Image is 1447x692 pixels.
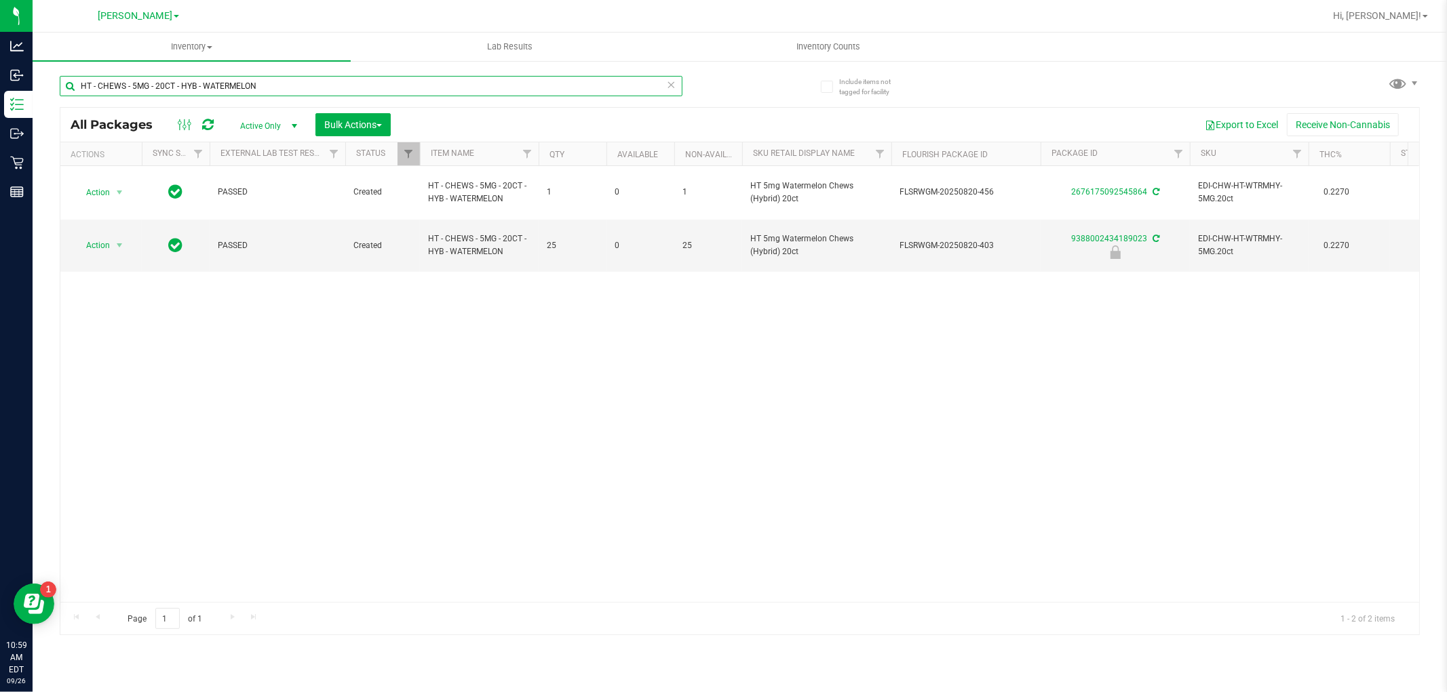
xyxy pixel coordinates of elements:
span: EDI-CHW-HT-WTRMHY-5MG.20ct [1198,180,1300,205]
span: 0 [615,186,666,199]
a: Filter [398,142,420,165]
span: Created [353,186,412,199]
a: Package ID [1052,148,1098,158]
span: 25 [547,239,598,252]
span: HT 5mg Watermelon Chews (Hybrid) 20ct [750,180,883,205]
span: Action [74,236,111,255]
span: select [111,236,128,255]
a: Filter [1168,142,1190,165]
span: In Sync [169,236,183,255]
inline-svg: Inventory [10,98,24,111]
a: Lab Results [351,33,669,61]
a: Qty [549,150,564,159]
span: 25 [682,239,734,252]
button: Bulk Actions [315,113,391,136]
span: FLSRWGM-20250820-403 [900,239,1033,252]
span: 1 [682,186,734,199]
span: Clear [667,76,676,94]
span: All Packages [71,117,166,132]
span: Include items not tagged for facility [839,77,907,97]
button: Receive Non-Cannabis [1287,113,1399,136]
a: Inventory [33,33,351,61]
span: PASSED [218,239,337,252]
input: 1 [155,608,180,629]
span: FLSRWGM-20250820-456 [900,186,1033,199]
p: 09/26 [6,676,26,686]
input: Search Package ID, Item Name, SKU, Lot or Part Number... [60,76,682,96]
span: 0 [615,239,666,252]
span: 1 - 2 of 2 items [1330,608,1406,628]
a: Sync Status [153,148,205,158]
span: Inventory [33,41,351,53]
a: Filter [1286,142,1309,165]
span: [PERSON_NAME] [98,10,172,22]
a: External Lab Test Result [220,148,327,158]
a: Sku Retail Display Name [753,148,855,158]
a: Flourish Package ID [902,150,988,159]
a: Available [617,150,658,159]
div: Newly Received [1039,245,1192,259]
a: Filter [516,142,539,165]
inline-svg: Outbound [10,127,24,140]
iframe: Resource center [14,584,54,624]
a: Filter [187,142,210,165]
div: Actions [71,150,136,159]
span: HT 5mg Watermelon Chews (Hybrid) 20ct [750,232,883,258]
a: Non-Available [685,150,746,159]
span: Inventory Counts [778,41,879,53]
button: Export to Excel [1196,113,1287,136]
a: 9388002434189023 [1071,234,1147,243]
a: SKU [1201,148,1216,158]
a: Strain [1401,148,1429,158]
span: Created [353,239,412,252]
inline-svg: Reports [10,185,24,199]
iframe: Resource center unread badge [40,582,56,598]
span: Page of 1 [116,608,214,629]
a: Filter [869,142,891,165]
span: Sync from Compliance System [1151,234,1159,243]
span: 0.2270 [1317,182,1356,202]
span: Bulk Actions [324,119,382,130]
span: PASSED [218,186,337,199]
a: THC% [1319,150,1342,159]
span: select [111,183,128,202]
span: Lab Results [469,41,551,53]
a: 2676175092545864 [1071,187,1147,197]
a: Inventory Counts [669,33,987,61]
a: Status [356,148,385,158]
inline-svg: Retail [10,156,24,169]
p: 10:59 AM EDT [6,639,26,676]
span: Action [74,183,111,202]
span: EDI-CHW-HT-WTRMHY-5MG.20ct [1198,232,1300,258]
span: Sync from Compliance System [1151,187,1159,197]
span: 1 [547,186,598,199]
a: Item Name [431,148,474,158]
span: Hi, [PERSON_NAME]! [1333,10,1421,21]
inline-svg: Analytics [10,39,24,53]
a: Filter [323,142,345,165]
span: HT - CHEWS - 5MG - 20CT - HYB - WATERMELON [428,232,530,258]
span: In Sync [169,182,183,201]
span: HT - CHEWS - 5MG - 20CT - HYB - WATERMELON [428,180,530,205]
inline-svg: Inbound [10,68,24,82]
span: 0.2270 [1317,236,1356,256]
